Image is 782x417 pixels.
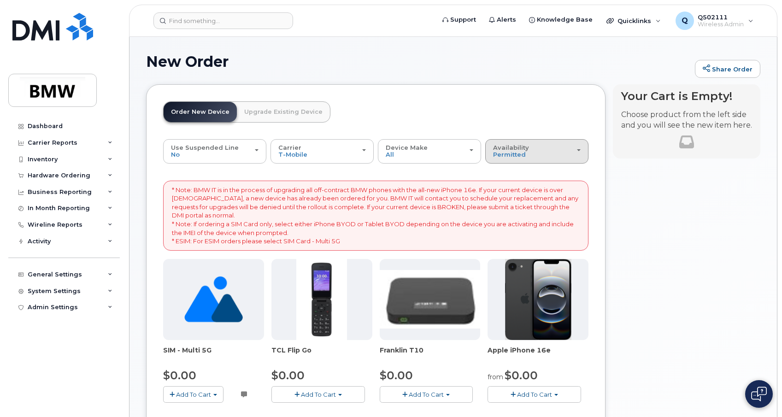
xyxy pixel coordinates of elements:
h4: Your Cart is Empty! [621,90,752,102]
a: Order New Device [164,102,237,122]
span: Add To Cart [301,391,336,398]
span: Device Make [386,144,428,151]
h1: New Order [146,53,690,70]
span: $0.00 [380,369,413,382]
span: Add To Cart [409,391,444,398]
button: Add To Cart [271,386,365,402]
button: Use Suspended Line No [163,139,266,163]
span: Use Suspended Line [171,144,239,151]
div: SIM - Multi 5G [163,346,264,364]
img: TCL_FLIP_MODE.jpg [296,259,347,340]
img: no_image_found-2caef05468ed5679b831cfe6fc140e25e0c280774317ffc20a367ab7fd17291e.png [184,259,243,340]
div: Franklin T10 [380,346,481,364]
span: Add To Cart [176,391,211,398]
button: Availability Permitted [485,139,588,163]
a: Share Order [695,60,760,78]
span: Availability [493,144,529,151]
a: Upgrade Existing Device [237,102,330,122]
span: Add To Cart [517,391,552,398]
span: Permitted [493,151,526,158]
span: $0.00 [505,369,538,382]
button: Add To Cart [163,386,223,402]
span: $0.00 [163,369,196,382]
div: Apple iPhone 16e [488,346,588,364]
button: Carrier T-Mobile [270,139,374,163]
small: from [488,373,503,381]
span: $0.00 [271,369,305,382]
button: Add To Cart [380,386,473,402]
span: Carrier [278,144,301,151]
img: t10.jpg [380,270,481,329]
p: * Note: BMW IT is in the process of upgrading all off-contract BMW phones with the all-new iPhone... [172,186,580,246]
img: iphone16e.png [505,259,571,340]
span: T-Mobile [278,151,307,158]
span: No [171,151,180,158]
button: Add To Cart [488,386,581,402]
span: All [386,151,394,158]
img: Open chat [751,387,767,401]
button: Device Make All [378,139,481,163]
p: Choose product from the left side and you will see the new item here. [621,110,752,131]
div: TCL Flip Go [271,346,372,364]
